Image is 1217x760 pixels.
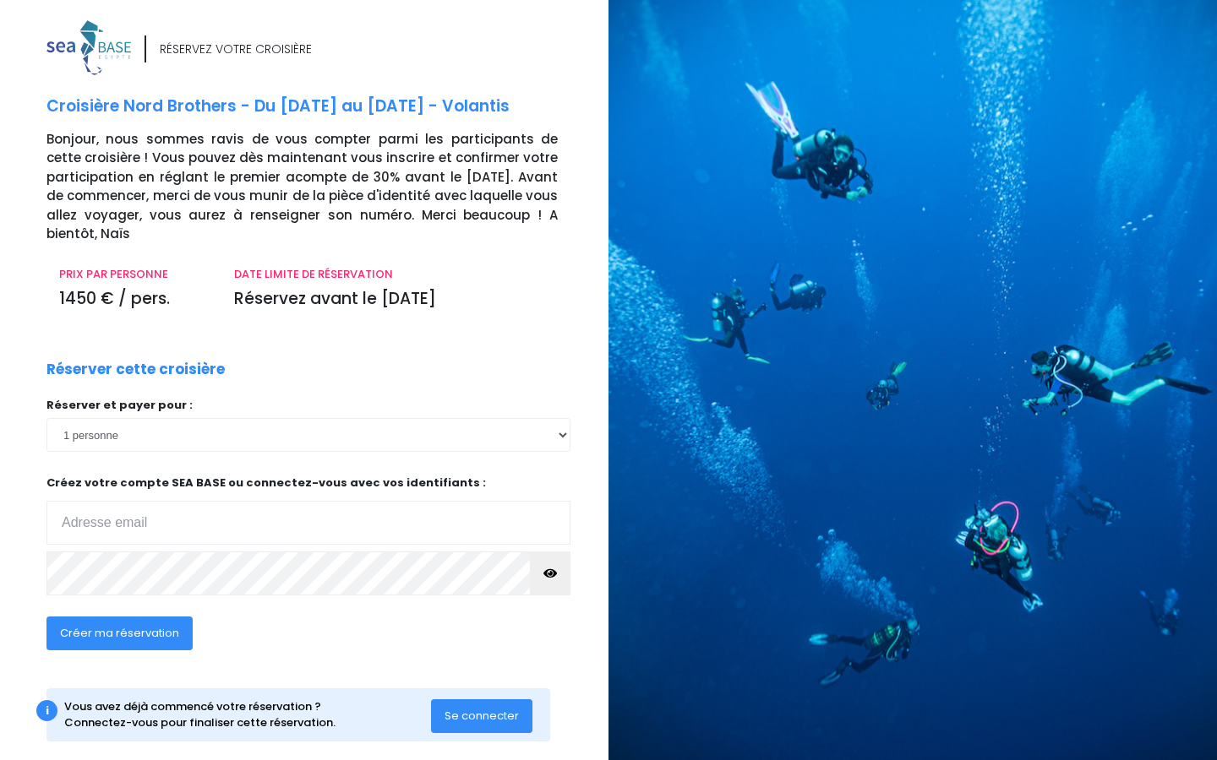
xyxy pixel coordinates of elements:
[46,359,225,381] p: Réserver cette croisière
[64,698,432,731] div: Vous avez déjà commencé votre réservation ? Connectez-vous pour finaliser cette réservation.
[46,475,570,545] p: Créez votre compte SEA BASE ou connectez-vous avec vos identifiants :
[234,287,558,312] p: Réservez avant le [DATE]
[234,266,558,283] p: DATE LIMITE DE RÉSERVATION
[36,700,57,721] div: i
[445,708,519,724] span: Se connecter
[46,501,570,545] input: Adresse email
[60,625,179,641] span: Créer ma réservation
[59,266,209,283] p: PRIX PAR PERSONNE
[431,699,532,733] button: Se connecter
[46,397,570,414] p: Réserver et payer pour :
[46,95,596,119] p: Croisière Nord Brothers - Du [DATE] au [DATE] - Volantis
[46,616,193,650] button: Créer ma réservation
[46,20,131,75] img: logo_color1.png
[46,130,596,244] p: Bonjour, nous sommes ravis de vous compter parmi les participants de cette croisière ! Vous pouve...
[431,708,532,722] a: Se connecter
[59,287,209,312] p: 1450 € / pers.
[160,41,312,58] div: RÉSERVEZ VOTRE CROISIÈRE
